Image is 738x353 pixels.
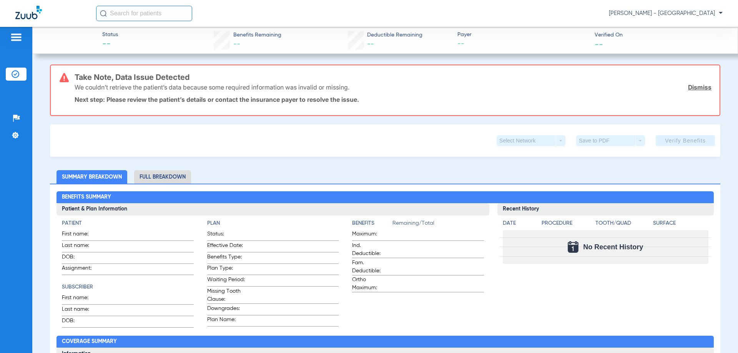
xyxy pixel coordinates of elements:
h2: Benefits Summary [57,191,713,204]
span: DOB: [62,253,100,264]
span: Benefits Type: [207,253,245,264]
app-breakdown-title: Benefits [352,219,392,230]
h4: Benefits [352,219,392,227]
span: -- [457,39,588,49]
input: Search for patients [96,6,192,21]
app-breakdown-title: Date [503,219,535,230]
h3: Recent History [497,203,714,215]
span: Ortho Maximum: [352,276,390,292]
span: -- [595,40,603,48]
span: Maximum: [352,230,390,240]
span: DOB: [62,317,100,327]
span: Waiting Period: [207,276,245,286]
img: Calendar [568,241,578,253]
app-breakdown-title: Surface [653,219,708,230]
img: Zuub Logo [15,6,42,19]
span: Missing Tooth Clause: [207,287,245,303]
h4: Date [503,219,535,227]
li: Summary Breakdown [57,170,127,184]
span: Last name: [62,242,100,252]
span: Verified On [595,31,725,39]
span: -- [102,39,118,50]
span: [PERSON_NAME] - [GEOGRAPHIC_DATA] [609,10,723,17]
h4: Plan [207,219,339,227]
app-breakdown-title: Procedure [542,219,593,230]
span: Plan Type: [207,264,245,275]
h2: Coverage Summary [57,336,713,348]
span: -- [367,41,374,48]
span: Effective Date: [207,242,245,252]
h3: Patient & Plan Information [57,203,489,215]
h4: Subscriber [62,283,193,291]
span: Deductible Remaining [367,31,422,39]
span: Last name: [62,305,100,316]
span: Remaining/Total [392,219,484,230]
h4: Patient [62,219,193,227]
p: Next step: Please review the patient’s details or contact the insurance payer to resolve the issue. [75,96,711,103]
span: Payer [457,31,588,39]
span: Ind. Deductible: [352,242,390,258]
p: We couldn’t retrieve the patient’s data because some required information was invalid or missing. [75,83,349,91]
img: error-icon [60,73,69,82]
span: Benefits Remaining [233,31,281,39]
app-breakdown-title: Tooth/Quad [595,219,650,230]
img: hamburger-icon [10,33,22,42]
h4: Surface [653,219,708,227]
span: No Recent History [583,243,643,251]
span: First name: [62,294,100,304]
span: Downgrades: [207,305,245,315]
li: Full Breakdown [134,170,191,184]
span: Fam. Deductible: [352,259,390,275]
span: -- [233,41,240,48]
a: Dismiss [688,83,711,91]
span: Status: [207,230,245,240]
img: Search Icon [100,10,107,17]
span: First name: [62,230,100,240]
span: Plan Name: [207,316,245,326]
h4: Tooth/Quad [595,219,650,227]
span: Assignment: [62,264,100,275]
h4: Procedure [542,219,593,227]
h3: Take Note, Data Issue Detected [75,73,711,81]
span: Status [102,31,118,39]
